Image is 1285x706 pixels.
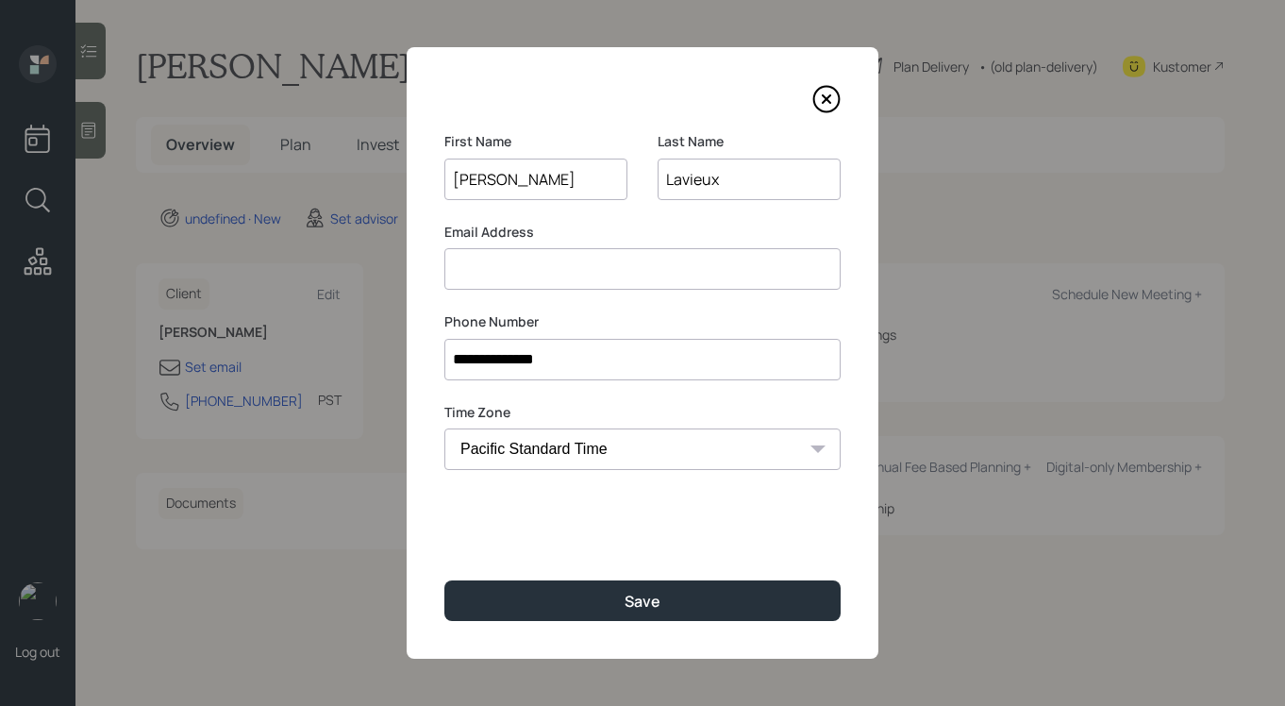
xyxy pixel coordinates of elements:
[444,132,627,151] label: First Name
[444,580,841,621] button: Save
[444,403,841,422] label: Time Zone
[658,132,841,151] label: Last Name
[444,312,841,331] label: Phone Number
[444,223,841,242] label: Email Address
[625,591,660,612] div: Save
